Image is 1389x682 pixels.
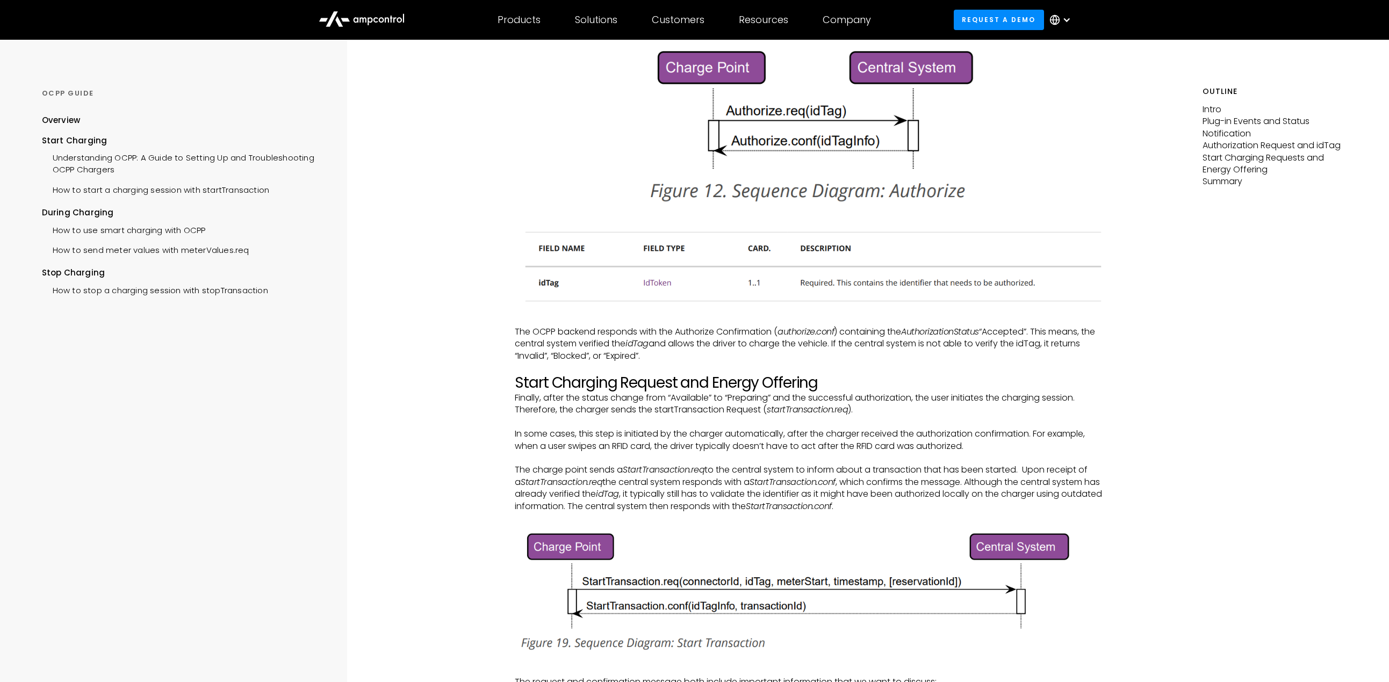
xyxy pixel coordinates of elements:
[652,14,704,26] div: Customers
[42,279,268,299] a: How to stop a charging session with stopTransaction
[750,476,836,488] em: StartTransaction.conf
[515,374,1104,392] h2: Start Charging Request and Energy Offering
[515,464,1104,512] p: The charge point sends a to the central system to inform about a transaction that has been starte...
[42,219,206,239] a: How to use smart charging with OCPP
[515,314,1104,325] p: ‍
[515,416,1104,428] p: ‍
[954,10,1044,30] a: Request a demo
[515,664,1104,676] p: ‍
[498,14,541,26] div: Products
[42,267,320,279] div: Stop Charging
[596,488,619,500] em: idTag
[1203,115,1348,140] p: Plug-in Events and Status Notification
[42,179,270,199] a: How to start a charging session with startTransaction
[739,14,788,26] div: Resources
[575,14,617,26] div: Solutions
[623,463,704,476] em: StartTransaction.req
[42,114,81,134] a: Overview
[515,512,1104,524] p: ‍
[1203,104,1348,115] p: Intro
[515,326,1104,362] p: The OCPP backend responds with the Authorize Confirmation ( ) containing the “Accepted”. This mea...
[633,41,987,210] img: OCPP message idTag
[1203,140,1348,151] p: Authorization Request and idTag
[1203,152,1348,176] p: Start Charging Requests and Energy Offering
[42,114,81,126] div: Overview
[515,524,1104,658] img: OCPP StartTransaction.conf
[515,215,1104,227] p: ‍
[901,325,979,338] em: AuthorizationStatus
[1203,86,1348,97] h5: Outline
[42,207,320,219] div: During Charging
[515,428,1104,452] p: In some cases, this step is initiated by the charger automatically, after the charger received th...
[823,14,871,26] div: Company
[42,239,249,259] a: How to send meter values with meterValues.req
[42,89,320,98] div: OCPP GUIDE
[521,476,602,488] em: StartTransaction.req
[778,325,834,338] em: authorize.conf
[1203,176,1348,187] p: Summary
[42,135,320,147] div: Start Charging
[42,147,320,179] a: Understanding OCPP: A Guide to Setting Up and Troubleshooting OCPP Chargers
[625,337,649,350] em: idTag
[515,227,1104,309] img: OCPP message idTag field
[515,392,1104,416] p: Finally, after the status change from “Available” to “Preparing” and the successful authorization...
[746,500,832,512] em: StartTransaction.conf
[515,362,1104,374] p: ‍
[515,452,1104,464] p: ‍
[767,403,848,416] em: startTransaction.req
